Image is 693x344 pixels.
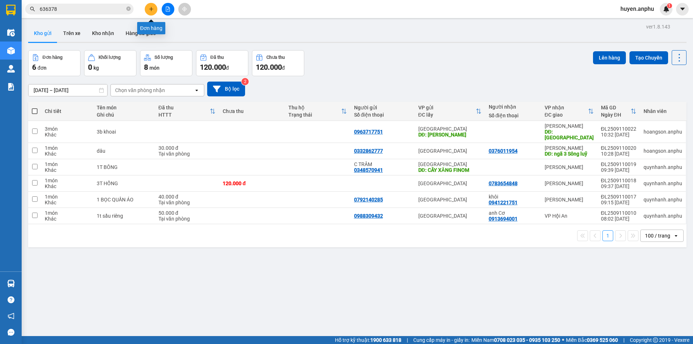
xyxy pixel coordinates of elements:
span: đơn [38,65,47,71]
input: Tìm tên, số ĐT hoặc mã đơn [40,5,125,13]
div: [GEOGRAPHIC_DATA] [418,180,481,186]
img: warehouse-icon [7,65,15,73]
div: 0913694001 [489,216,518,222]
div: VP nhận [545,105,588,110]
div: 0941221751 [489,200,518,205]
button: Trên xe [57,25,86,42]
button: Khối lượng0kg [84,50,136,76]
button: Lên hàng [593,51,626,64]
div: Người gửi [354,105,411,110]
div: DĐ: CÂY XĂNG FINOM [418,167,481,173]
div: 30.000 đ [158,145,215,151]
div: 0988309432 [354,213,383,219]
div: 1 món [45,194,90,200]
th: Toggle SortBy [155,102,219,121]
div: 1t sầu riêng [97,213,151,219]
div: 1 món [45,178,90,183]
div: Khác [45,216,90,222]
span: copyright [653,338,658,343]
button: Kho gửi [28,25,57,42]
div: quynhanh.anphu [644,164,682,170]
div: ĐL2509110018 [601,178,636,183]
div: 08:02 [DATE] [601,216,636,222]
div: 100 / trang [645,232,670,239]
div: 40.000 đ [158,194,215,200]
span: món [149,65,160,71]
div: Khác [45,132,90,138]
div: [PERSON_NAME] [545,197,594,203]
div: Đơn hàng [43,55,62,60]
div: Thu hộ [288,105,341,110]
span: question-circle [8,296,14,303]
div: Số lượng [154,55,173,60]
div: ĐC giao [545,112,588,118]
span: Miền Nam [471,336,560,344]
th: Toggle SortBy [597,102,640,121]
img: warehouse-icon [7,280,15,287]
div: C TRÂM [354,161,411,167]
span: ⚪️ [562,339,564,341]
div: [PERSON_NAME] [545,145,594,151]
div: 1 món [45,210,90,216]
div: 1 món [45,161,90,167]
div: anh Cơ [489,210,537,216]
span: search [30,6,35,12]
div: 09:15 [DATE] [601,200,636,205]
th: Toggle SortBy [415,102,485,121]
div: Tại văn phòng [158,151,215,157]
div: Đơn hàng [137,22,165,34]
div: 10:32 [DATE] [601,132,636,138]
sup: 2 [241,78,249,85]
div: hoangson.anphu [644,129,682,135]
div: quynhanh.anphu [644,197,682,203]
button: caret-down [676,3,689,16]
div: 3T HỒNG [97,180,151,186]
div: [GEOGRAPHIC_DATA] [418,213,481,219]
span: đ [226,65,229,71]
button: Đơn hàng6đơn [28,50,80,76]
div: 120.000 đ [223,180,281,186]
button: Bộ lọc [207,82,245,96]
div: 50.000 đ [158,210,215,216]
img: logo-vxr [6,5,16,16]
span: plus [149,6,154,12]
div: Đã thu [158,105,210,110]
div: ĐL2509110022 [601,126,636,132]
div: Tại văn phòng [158,216,215,222]
div: 1 món [45,145,90,151]
div: VP gửi [418,105,476,110]
div: DĐ: ngã 3 Sông luỹ [545,151,594,157]
img: icon-new-feature [663,6,670,12]
div: 0376011954 [489,148,518,154]
div: 09:37 [DATE] [601,183,636,189]
div: ĐL2509110020 [601,145,636,151]
span: caret-down [679,6,686,12]
div: 3b khoai [97,129,151,135]
div: Tên món [97,105,151,110]
strong: 0708 023 035 - 0935 103 250 [494,337,560,343]
span: file-add [165,6,170,12]
strong: 0369 525 060 [587,337,618,343]
div: [GEOGRAPHIC_DATA] [418,126,481,132]
button: Số lượng8món [140,50,192,76]
svg: open [673,233,679,239]
div: VP Hội An [545,213,594,219]
div: 3 món [45,126,90,132]
div: ĐL2509110017 [601,194,636,200]
button: Tạo Chuyến [629,51,668,64]
input: Select a date range. [29,84,107,96]
div: [GEOGRAPHIC_DATA] [418,161,481,167]
div: hoangson.anphu [644,148,682,154]
button: aim [178,3,191,16]
span: đ [282,65,285,71]
span: close-circle [126,6,131,13]
div: 10:28 [DATE] [601,151,636,157]
div: 1T BÔNG [97,164,151,170]
th: Toggle SortBy [285,102,350,121]
button: Kho nhận [86,25,120,42]
div: DĐ: Phú Long [545,129,594,140]
div: Khác [45,200,90,205]
img: warehouse-icon [7,29,15,36]
span: 120.000 [200,63,226,71]
div: Trạng thái [288,112,341,118]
